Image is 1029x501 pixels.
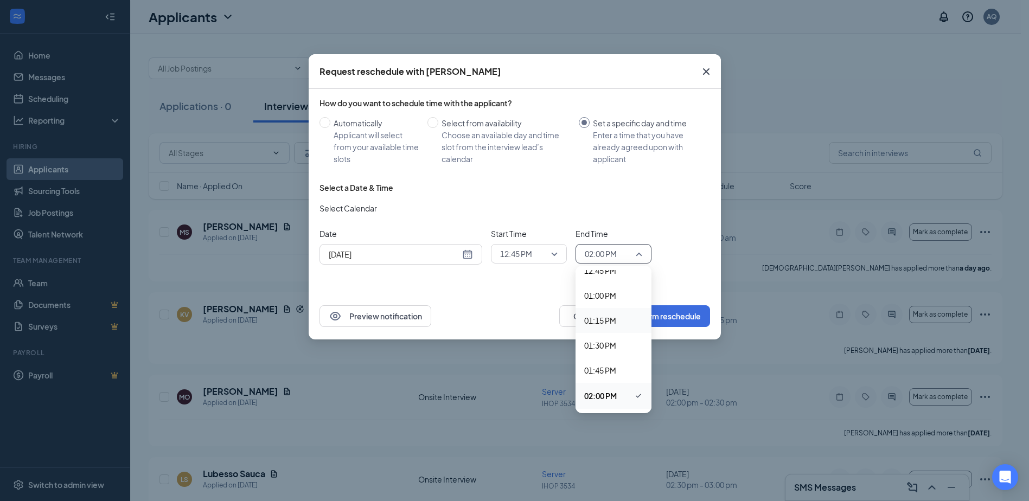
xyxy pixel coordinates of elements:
[319,202,377,214] span: Select Calendar
[593,129,701,165] div: Enter a time that you have already agreed upon with applicant
[319,182,393,193] div: Select a Date & Time
[992,464,1018,490] div: Open Intercom Messenger
[319,228,482,240] span: Date
[584,339,616,351] span: 01:30 PM
[329,248,460,260] input: Sep 19, 2025
[620,305,710,327] button: Confirm reschedule
[329,310,342,323] svg: Eye
[442,129,570,165] div: Choose an available day and time slot from the interview lead’s calendar
[319,66,501,78] div: Request reschedule with [PERSON_NAME]
[319,305,431,327] button: EyePreview notification
[700,65,713,78] svg: Cross
[442,117,570,129] div: Select from availability
[584,290,616,301] span: 01:00 PM
[584,364,616,376] span: 01:45 PM
[576,228,651,240] span: End Time
[334,129,419,165] div: Applicant will select from your available time slots
[584,265,616,277] span: 12:45 PM
[491,228,567,240] span: Start Time
[593,117,701,129] div: Set a specific day and time
[500,246,532,262] span: 12:45 PM
[584,314,616,326] span: 01:15 PM
[692,54,721,89] button: Close
[584,390,617,402] span: 02:00 PM
[319,98,710,108] div: How do you want to schedule time with the applicant?
[634,389,643,402] svg: Checkmark
[559,305,613,327] button: Cancel
[585,246,617,262] span: 02:00 PM
[334,117,419,129] div: Automatically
